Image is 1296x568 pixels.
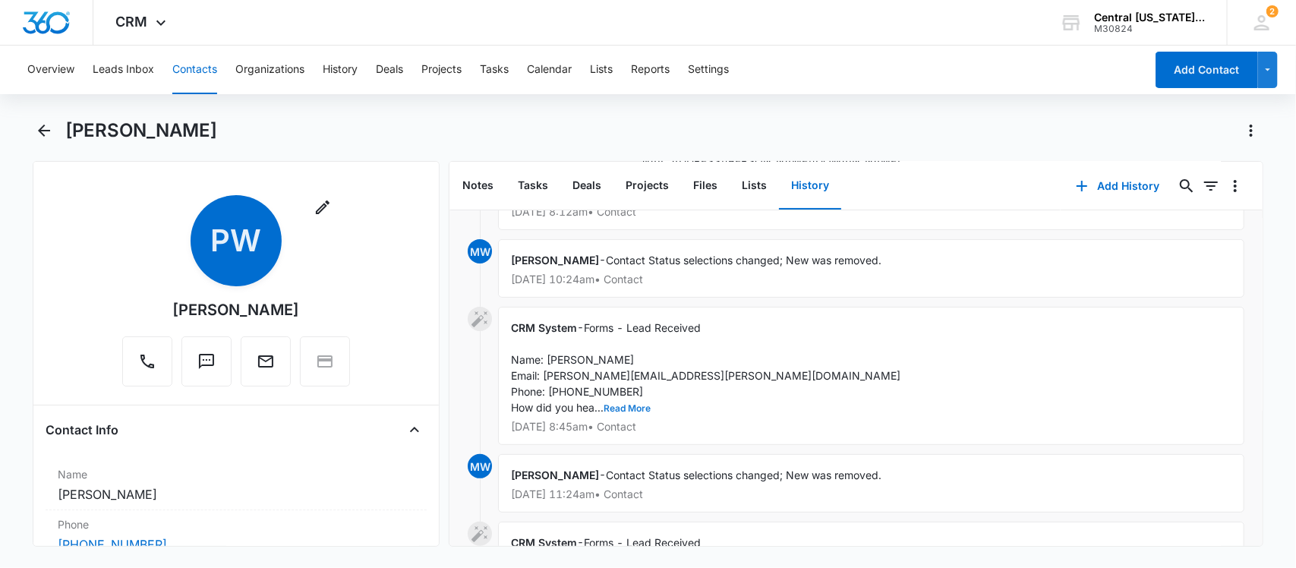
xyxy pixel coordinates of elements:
dd: [PERSON_NAME] [58,485,415,503]
button: Overflow Menu [1223,174,1247,198]
span: 2 [1266,5,1279,17]
button: Tasks [506,163,560,210]
span: PW [191,195,282,286]
div: Name[PERSON_NAME] [46,460,427,510]
span: Contact Status selections changed; New was removed. [606,254,881,267]
button: Settings [688,46,729,94]
button: Search... [1175,174,1199,198]
button: Notes [450,163,506,210]
button: Projects [421,46,462,94]
button: Close [402,418,427,442]
p: [DATE] 11:24am • Contact [511,489,1231,500]
button: Leads Inbox [93,46,154,94]
button: Email [241,336,291,387]
button: History [323,46,358,94]
div: notifications count [1266,5,1279,17]
div: [PERSON_NAME] [172,298,299,321]
p: [DATE] 8:45am • Contact [511,421,1231,432]
button: Filters [1199,174,1223,198]
button: Lists [730,163,779,210]
a: [PHONE_NUMBER] [58,535,167,554]
div: - [498,307,1244,445]
button: Projects [613,163,681,210]
h4: Contact Info [46,421,118,439]
div: - [498,454,1244,513]
button: Actions [1239,118,1263,143]
span: CRM [116,14,148,30]
button: Deals [376,46,403,94]
span: MW [468,239,492,263]
button: Files [681,163,730,210]
label: Phone [58,516,415,532]
div: account name [1094,11,1205,24]
p: [DATE] 10:24am • Contact [511,274,1231,285]
button: Tasks [480,46,509,94]
button: Read More [604,404,651,413]
button: Contacts [172,46,217,94]
a: Call [122,360,172,373]
button: Add Contact [1156,52,1258,88]
button: Lists [590,46,613,94]
span: [PERSON_NAME] [511,254,599,267]
div: - [498,239,1244,298]
button: Reports [631,46,670,94]
span: CRM System [511,536,577,549]
span: MW [468,454,492,478]
button: Overview [27,46,74,94]
a: Email [241,360,291,373]
p: [DATE] 8:12am • Contact [511,207,1231,217]
button: Text [181,336,232,387]
button: Add History [1061,168,1175,204]
button: Organizations [235,46,304,94]
button: Call [122,336,172,387]
button: Back [33,118,56,143]
a: Text [181,360,232,373]
span: Contact Status selections changed; New was removed. [606,469,881,481]
label: Name [58,466,415,482]
span: [PERSON_NAME] [511,469,599,481]
div: Phone[PHONE_NUMBER] [46,510,427,560]
div: account id [1094,24,1205,34]
button: Deals [560,163,613,210]
span: CRM System [511,321,577,334]
button: History [779,163,841,210]
h1: [PERSON_NAME] [65,119,217,142]
button: Calendar [527,46,572,94]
